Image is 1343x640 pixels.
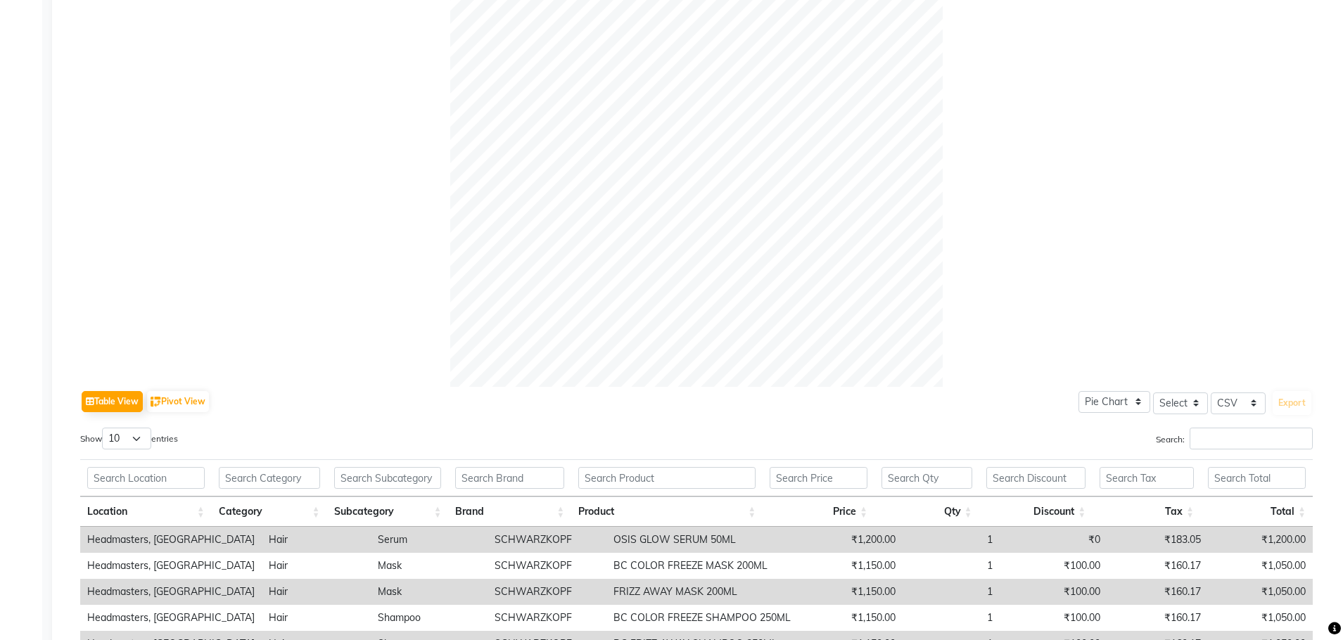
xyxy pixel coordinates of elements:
td: SCHWARZKOPF [488,579,606,605]
td: OSIS GLOW SERUM 50ML [606,527,798,553]
td: ₹0 [1000,527,1107,553]
th: Tax: activate to sort column ascending [1093,497,1201,527]
input: Search Product [578,467,756,489]
td: Shampoo [371,605,488,631]
td: Headmasters, [GEOGRAPHIC_DATA] [80,579,262,605]
td: 1 [903,553,999,579]
th: Discount: activate to sort column ascending [979,497,1093,527]
th: Product: activate to sort column ascending [571,497,763,527]
input: Search Qty [881,467,972,489]
td: Headmasters, [GEOGRAPHIC_DATA] [80,527,262,553]
input: Search Total [1208,467,1306,489]
img: pivot.png [151,397,161,407]
td: ₹160.17 [1107,579,1208,605]
td: SCHWARZKOPF [488,527,606,553]
td: Hair [262,553,371,579]
td: ₹160.17 [1107,553,1208,579]
input: Search: [1190,428,1313,449]
td: ₹1,200.00 [1208,527,1313,553]
td: BC COLOR FREEZE SHAMPOO 250ML [606,605,798,631]
td: ₹183.05 [1107,527,1208,553]
input: Search Tax [1100,467,1194,489]
th: Total: activate to sort column ascending [1201,497,1313,527]
td: ₹1,150.00 [798,579,903,605]
td: SCHWARZKOPF [488,553,606,579]
td: Headmasters, [GEOGRAPHIC_DATA] [80,553,262,579]
td: ₹1,050.00 [1208,553,1313,579]
td: 1 [903,527,999,553]
label: Search: [1156,428,1313,449]
td: ₹160.17 [1107,605,1208,631]
td: ₹1,200.00 [798,527,903,553]
td: Mask [371,579,488,605]
td: Hair [262,527,371,553]
button: Pivot View [147,391,209,412]
td: ₹100.00 [1000,553,1107,579]
th: Qty: activate to sort column ascending [874,497,979,527]
input: Search Price [770,467,867,489]
input: Search Subcategory [334,467,442,489]
td: 1 [903,579,999,605]
td: SCHWARZKOPF [488,605,606,631]
td: Serum [371,527,488,553]
button: Table View [82,391,143,412]
label: Show entries [80,428,178,449]
td: ₹100.00 [1000,579,1107,605]
th: Price: activate to sort column ascending [763,497,874,527]
td: FRIZZ AWAY MASK 200ML [606,579,798,605]
select: Showentries [102,428,151,449]
th: Location: activate to sort column ascending [80,497,212,527]
td: Hair [262,579,371,605]
th: Brand: activate to sort column ascending [448,497,571,527]
td: Headmasters, [GEOGRAPHIC_DATA] [80,605,262,631]
td: Hair [262,605,371,631]
th: Subcategory: activate to sort column ascending [327,497,449,527]
td: ₹1,050.00 [1208,579,1313,605]
td: Mask [371,553,488,579]
input: Search Category [219,467,320,489]
td: ₹1,050.00 [1208,605,1313,631]
td: BC COLOR FREEZE MASK 200ML [606,553,798,579]
th: Category: activate to sort column ascending [212,497,327,527]
td: 1 [903,605,999,631]
input: Search Brand [455,467,564,489]
input: Search Discount [986,467,1086,489]
button: Export [1273,391,1311,415]
td: ₹100.00 [1000,605,1107,631]
td: ₹1,150.00 [798,605,903,631]
td: ₹1,150.00 [798,553,903,579]
input: Search Location [87,467,205,489]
